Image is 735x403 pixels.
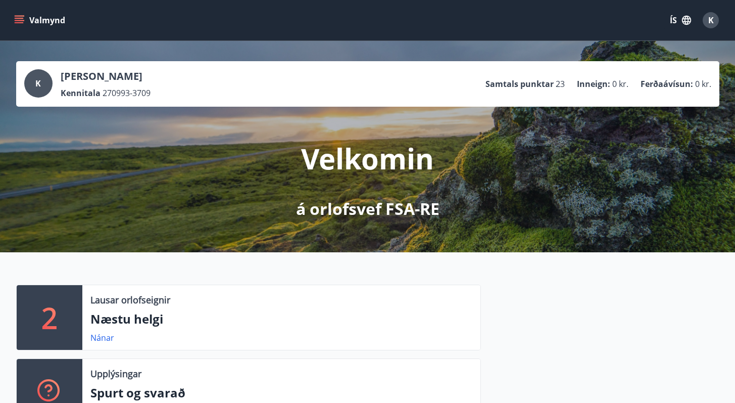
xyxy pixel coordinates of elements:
button: K [699,8,723,32]
button: menu [12,11,69,29]
p: Upplýsingar [90,367,141,380]
a: Nánar [90,332,114,343]
span: 0 kr. [695,78,711,89]
p: 2 [41,298,58,337]
button: ÍS [664,11,697,29]
p: Velkomin [301,139,434,177]
span: K [708,15,714,26]
p: á orlofsvef FSA-RE [296,198,439,220]
p: Ferðaávísun : [641,78,693,89]
p: Spurt og svarað [90,384,472,401]
p: [PERSON_NAME] [61,69,151,83]
p: Samtals punktar [485,78,554,89]
p: Næstu helgi [90,310,472,328]
span: 270993-3709 [103,87,151,99]
span: 0 kr. [612,78,628,89]
p: Kennitala [61,87,101,99]
p: Lausar orlofseignir [90,293,170,306]
span: K [35,78,41,89]
p: Inneign : [577,78,610,89]
span: 23 [556,78,565,89]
